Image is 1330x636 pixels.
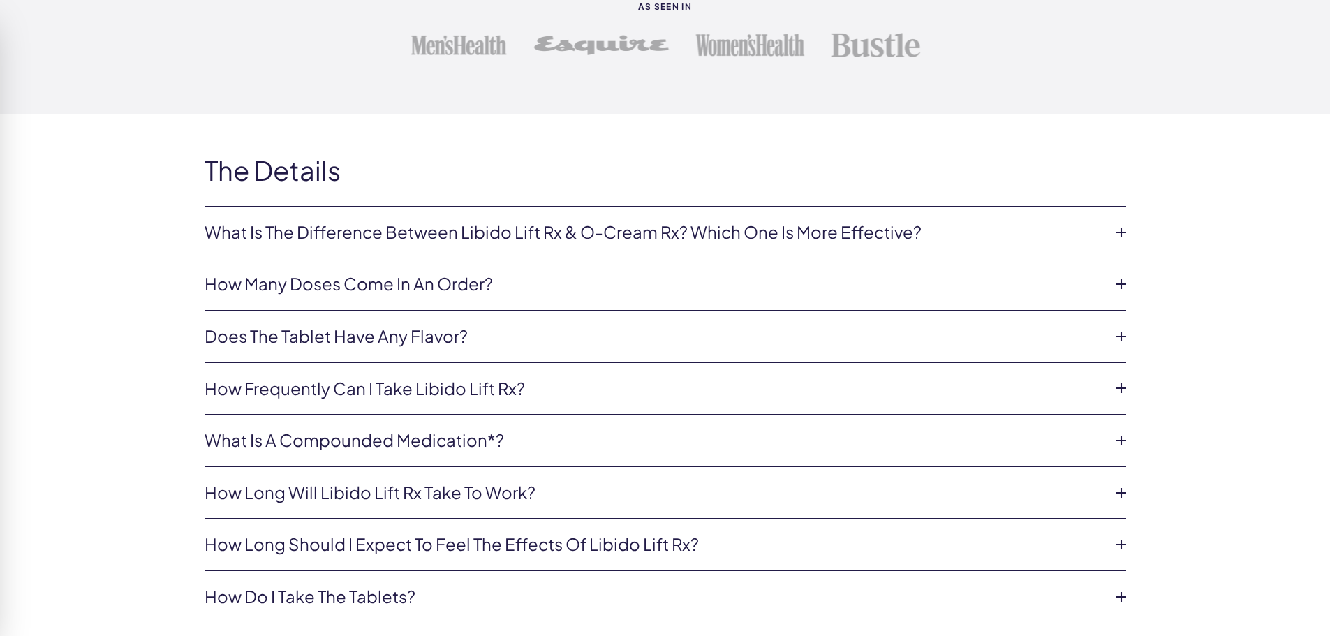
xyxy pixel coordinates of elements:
img: Bustle logo [831,32,920,58]
a: How long should I expect to feel the effects of Libido Lift Rx? [205,533,1104,556]
a: What is a compounded medication*? [205,429,1104,452]
a: How do I take the tablets? [205,585,1104,609]
strong: As seen in [205,2,1126,11]
h2: The Details [205,156,1126,185]
a: How many doses come in an order? [205,272,1104,296]
a: What is the difference between Libido Lift Rx & O-Cream Rx? Which one is more effective? [205,221,1104,244]
a: Does the tablet have any flavor? [205,325,1104,348]
a: How long will Libido Lift Rx take to work? [205,481,1104,505]
a: How frequently can I take Libido Lift Rx? [205,377,1104,401]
